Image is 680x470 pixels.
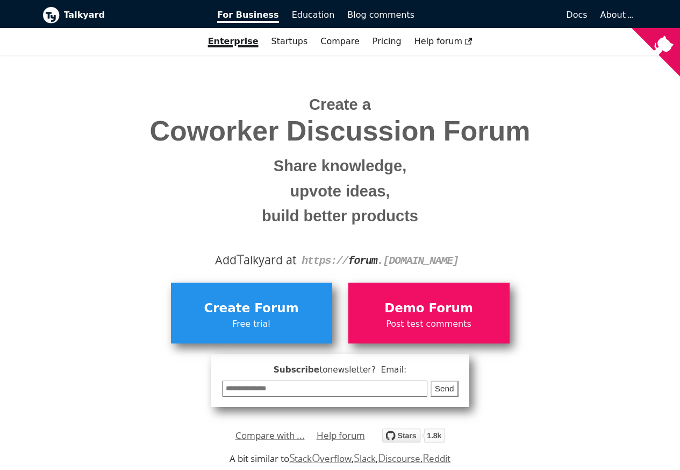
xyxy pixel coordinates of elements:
div: Add alkyard at [51,251,630,269]
a: For Business [211,6,285,24]
a: Discourse [378,452,420,465]
a: Startups [265,32,314,51]
span: Subscribe [222,363,459,377]
a: Star debiki/talkyard on GitHub [382,430,445,446]
b: Talkyard [64,8,203,22]
span: Coworker Discussion Forum [51,116,630,146]
span: Create Forum [176,298,327,319]
span: Blog comments [347,10,414,20]
a: Slack [354,452,375,465]
strong: forum [348,255,377,267]
a: Docs [421,6,594,24]
a: About [600,10,632,20]
span: Help forum [414,36,473,46]
button: Send [431,381,459,397]
span: to newsletter ? Email: [319,365,406,375]
small: Share knowledge, [51,153,630,179]
a: Reddit [423,452,450,465]
img: Talkyard logo [42,6,60,24]
a: Help forum [317,427,365,444]
a: Demo ForumPost test comments [348,283,510,343]
span: Demo Forum [354,298,504,319]
code: https:// . [DOMAIN_NAME] [302,255,459,267]
a: Pricing [366,32,408,51]
span: T [237,249,244,269]
span: Create a [309,96,371,113]
span: R [423,450,430,465]
span: S [354,450,360,465]
a: Enterprise [202,32,265,51]
span: O [312,450,320,465]
a: Compare [320,36,360,46]
span: For Business [217,10,279,23]
span: Free trial [176,317,327,331]
a: Education [285,6,341,24]
img: talkyard.svg [382,429,445,443]
span: Post test comments [354,317,504,331]
a: Create ForumFree trial [171,283,332,343]
span: D [378,450,386,465]
a: Compare with ... [235,427,305,444]
small: build better products [51,204,630,229]
a: StackOverflow [289,452,352,465]
span: S [289,450,295,465]
span: Education [292,10,335,20]
a: Blog comments [341,6,421,24]
span: Docs [566,10,587,20]
a: Help forum [408,32,479,51]
small: upvote ideas, [51,179,630,204]
a: Talkyard logoTalkyard [42,6,203,24]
